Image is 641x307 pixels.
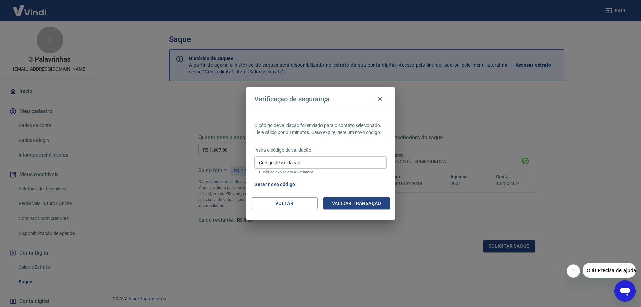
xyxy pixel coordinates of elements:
button: Validar transação [323,197,390,210]
h4: Verificação de segurança [254,95,330,103]
span: Olá! Precisa de ajuda? [4,5,56,10]
iframe: Fechar mensagem [567,264,580,278]
button: Gerar novo código [252,178,298,191]
button: Voltar [251,197,318,210]
iframe: Mensagem da empresa [583,263,636,278]
p: Insira o código de validação [254,147,387,154]
iframe: Botão para abrir a janela de mensagens [614,280,636,302]
p: O código de validação foi enviado para o contato selecionado. Ele é válido por 03 minutos. Caso e... [254,122,387,136]
p: O código expira em 03 minutos. [259,170,382,174]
